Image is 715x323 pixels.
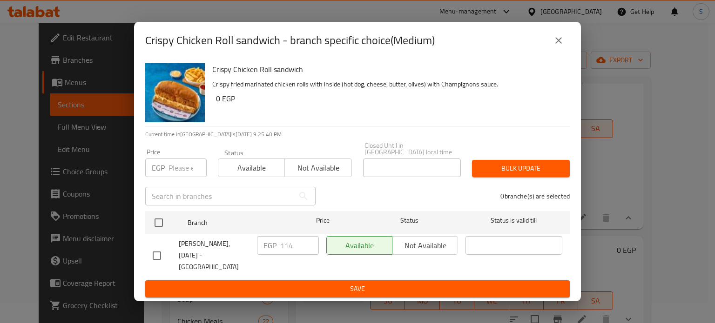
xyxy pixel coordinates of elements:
button: Save [145,280,570,297]
span: Status is valid till [465,215,562,226]
span: [PERSON_NAME]‎, [DATE] - [GEOGRAPHIC_DATA] [179,238,250,273]
input: Please enter price [169,158,207,177]
button: Bulk update [472,160,570,177]
p: Crispy fried marinated chicken rolls with inside (hot dog, cheese, butter, olives) with Champigno... [212,79,562,90]
span: Branch [188,217,284,229]
h6: Crispy Chicken Roll sandwich [212,63,562,76]
span: Save [153,283,562,295]
span: Bulk update [479,163,562,174]
p: EGP [263,240,277,251]
button: close [547,29,570,52]
span: Price [292,215,354,226]
p: 0 branche(s) are selected [500,191,570,201]
h6: 0 EGP [216,92,562,105]
img: Crispy Chicken Roll sandwich [145,63,205,122]
h2: Crispy Chicken Roll sandwich - branch specific choice(Medium) [145,33,435,48]
input: Search in branches [145,187,294,205]
span: Not available [289,161,348,175]
button: Available [218,158,285,177]
span: Status [361,215,458,226]
span: Available [222,161,281,175]
input: Please enter price [280,236,319,255]
p: Current time in [GEOGRAPHIC_DATA] is [DATE] 9:25:40 PM [145,130,570,138]
button: Not available [284,158,351,177]
p: EGP [152,162,165,173]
